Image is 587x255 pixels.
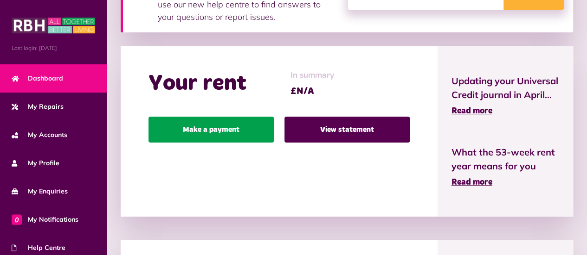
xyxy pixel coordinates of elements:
a: What the 53-week rent year means for you Read more [452,145,560,189]
span: Updating your Universal Credit journal in April... [452,74,560,102]
h2: Your rent [148,70,246,97]
span: Read more [452,107,492,115]
a: Make a payment [148,117,274,143]
span: Help Centre [12,243,65,253]
span: My Repairs [12,102,64,112]
span: My Accounts [12,130,67,140]
span: Dashboard [12,74,63,83]
a: Updating your Universal Credit journal in April... Read more [452,74,560,118]
span: £N/A [290,84,335,98]
span: In summary [290,69,335,82]
span: What the 53-week rent year means for you [452,145,560,173]
span: Read more [452,178,492,187]
span: My Enquiries [12,187,68,196]
span: My Notifications [12,215,78,224]
a: View statement [284,117,410,143]
span: Last login: [DATE] [12,44,95,52]
span: 0 [12,214,22,224]
span: My Profile [12,158,59,168]
img: MyRBH [12,16,95,35]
